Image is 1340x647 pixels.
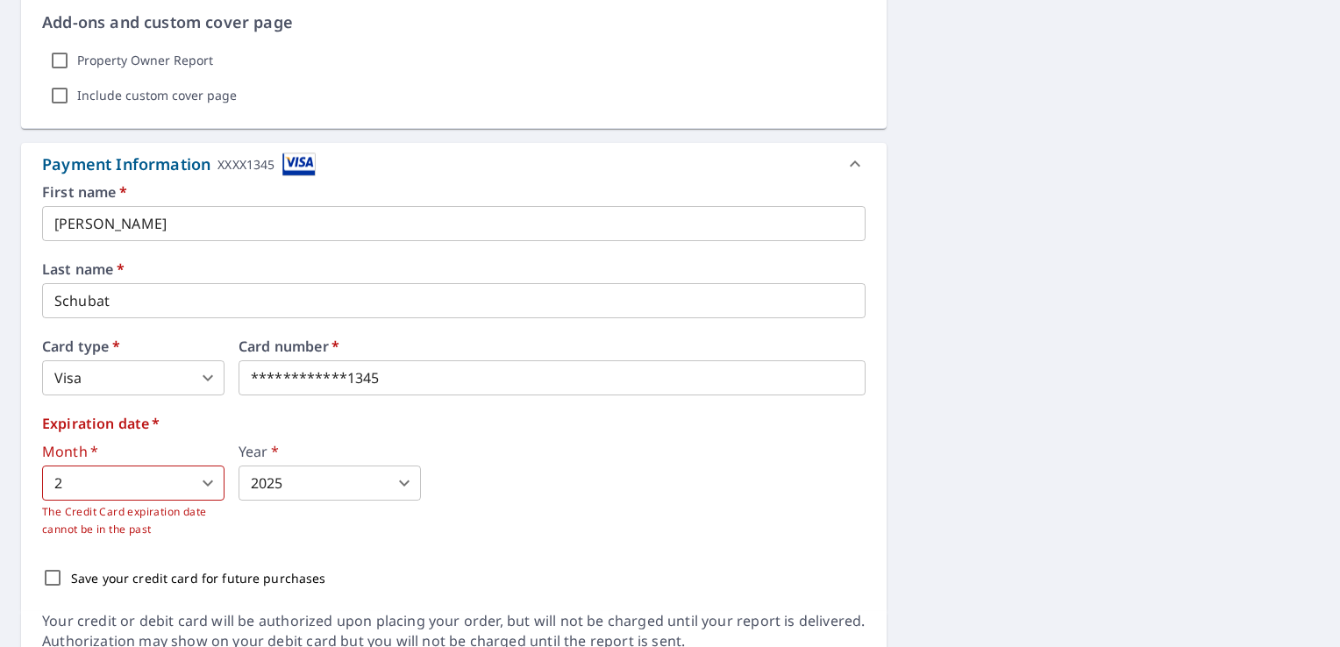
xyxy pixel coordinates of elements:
[42,11,866,34] p: Add-ons and custom cover page
[42,339,225,353] label: Card type
[77,88,237,103] label: Include custom cover page
[71,569,326,587] p: Save your credit card for future purchases
[42,466,225,501] div: 2
[239,444,421,459] label: Year
[42,153,316,176] div: Payment Information
[239,339,866,353] label: Card number
[217,153,274,176] div: XXXX1345
[239,466,421,501] div: 2025
[42,185,866,199] label: First name
[42,444,225,459] label: Month
[42,503,225,538] p: The Credit Card expiration date cannot be in the past
[282,153,316,176] img: cardImage
[42,360,225,395] div: Visa
[77,53,213,68] label: Property Owner Report
[21,143,887,185] div: Payment InformationXXXX1345cardImage
[42,416,866,430] label: Expiration date
[42,262,866,276] label: Last name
